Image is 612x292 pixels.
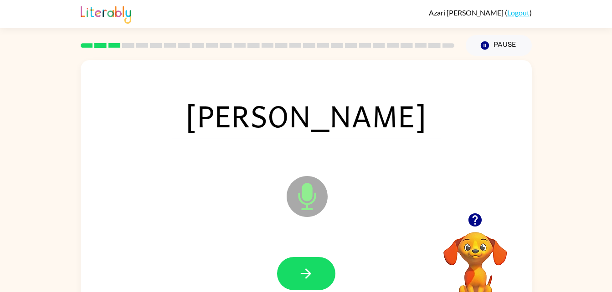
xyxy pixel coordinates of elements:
[466,35,532,56] button: Pause
[81,4,131,24] img: Literably
[172,92,441,139] span: [PERSON_NAME]
[429,8,532,17] div: ( )
[429,8,505,17] span: Azari [PERSON_NAME]
[507,8,530,17] a: Logout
